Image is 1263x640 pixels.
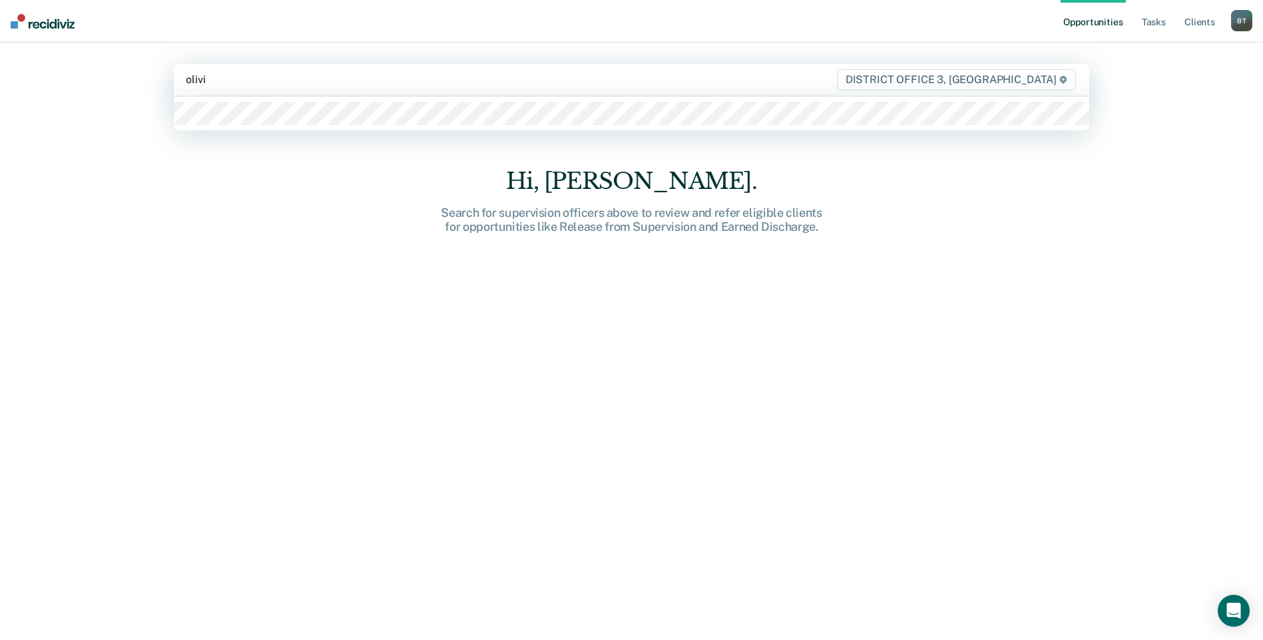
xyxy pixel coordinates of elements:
button: BT [1231,10,1252,31]
div: B T [1231,10,1252,31]
div: Hi, [PERSON_NAME]. [419,168,845,195]
img: Recidiviz [11,14,75,29]
span: DISTRICT OFFICE 3, [GEOGRAPHIC_DATA] [837,69,1076,90]
div: Search for supervision officers above to review and refer eligible clients for opportunities like... [419,206,845,234]
div: Open Intercom Messenger [1218,595,1250,627]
